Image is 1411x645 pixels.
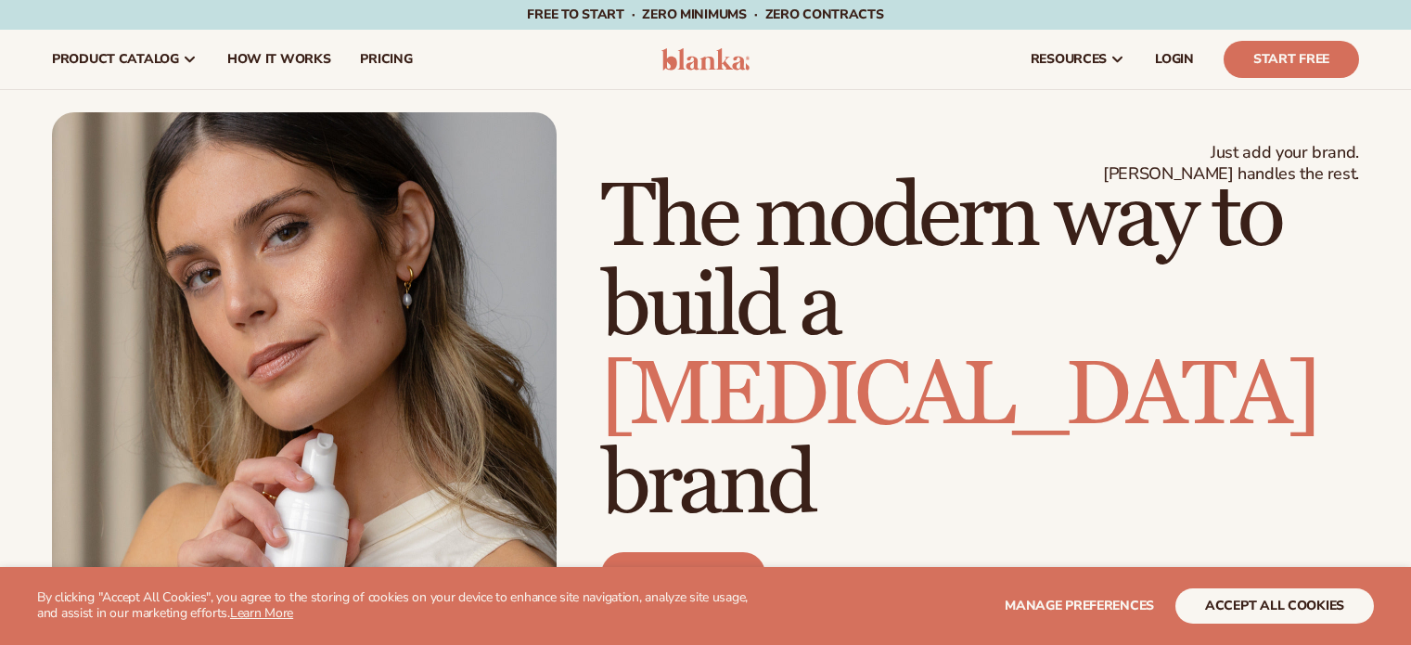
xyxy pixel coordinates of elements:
span: [MEDICAL_DATA] [601,342,1316,450]
a: resources [1016,30,1140,89]
span: resources [1031,52,1107,67]
span: How It Works [227,52,331,67]
button: Manage preferences [1005,588,1154,624]
a: Start free [601,552,765,597]
a: product catalog [37,30,212,89]
span: Manage preferences [1005,597,1154,614]
img: logo [661,48,750,71]
span: Free to start · ZERO minimums · ZERO contracts [527,6,883,23]
a: LOGIN [1140,30,1209,89]
a: Learn More [230,604,293,622]
a: How It Works [212,30,346,89]
h1: The modern way to build a brand [601,174,1359,530]
span: pricing [360,52,412,67]
span: Just add your brand. [PERSON_NAME] handles the rest. [1103,142,1359,186]
a: pricing [345,30,427,89]
span: LOGIN [1155,52,1194,67]
p: By clicking "Accept All Cookies", you agree to the storing of cookies on your device to enhance s... [37,590,769,622]
button: accept all cookies [1175,588,1374,624]
a: Start Free [1224,41,1359,78]
span: product catalog [52,52,179,67]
